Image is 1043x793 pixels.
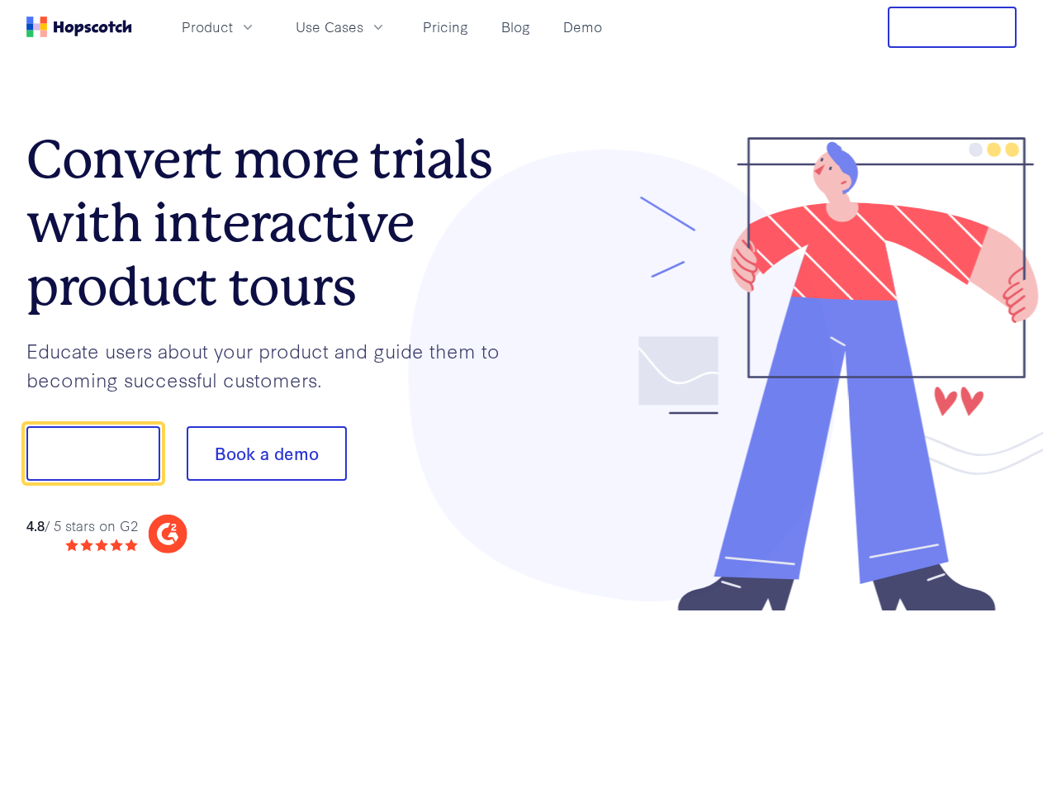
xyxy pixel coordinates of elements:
a: Demo [557,13,609,40]
h1: Convert more trials with interactive product tours [26,128,522,318]
div: / 5 stars on G2 [26,515,138,536]
a: Blog [495,13,537,40]
strong: 4.8 [26,515,45,534]
a: Pricing [416,13,475,40]
button: Book a demo [187,426,347,481]
p: Educate users about your product and guide them to becoming successful customers. [26,336,522,393]
button: Use Cases [286,13,396,40]
span: Use Cases [296,17,363,37]
button: Product [172,13,266,40]
span: Product [182,17,233,37]
button: Free Trial [888,7,1017,48]
a: Home [26,17,132,37]
button: Show me! [26,426,160,481]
